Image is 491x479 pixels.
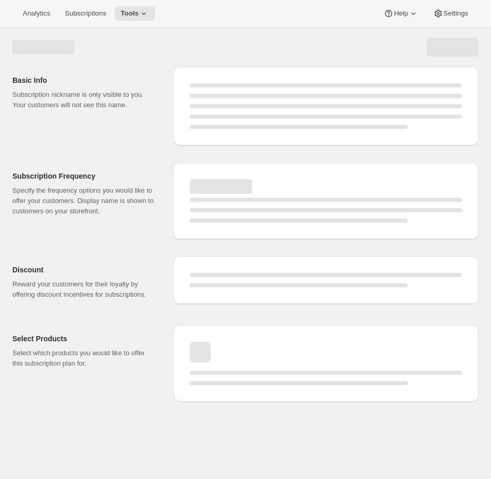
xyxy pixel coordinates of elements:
[394,9,408,18] span: Help
[65,9,106,18] span: Subscriptions
[12,171,157,181] h2: Subscription Frequency
[114,6,155,21] button: Tools
[377,6,424,21] button: Help
[443,9,468,18] span: Settings
[12,75,157,85] h2: Basic Info
[58,6,112,21] button: Subscriptions
[12,265,157,275] h2: Discount
[12,348,157,369] p: Select which products you would like to offer this subscription plan for.
[12,90,157,110] p: Subscription nickname is only visible to you. Your customers will not see this name.
[12,279,157,300] p: Reward your customers for their loyalty by offering discount incentives for subscriptions.
[23,9,50,18] span: Analytics
[17,6,56,21] button: Analytics
[121,9,139,18] span: Tools
[12,333,157,344] h2: Select Products
[427,6,474,21] button: Settings
[12,185,157,216] p: Specify the frequency options you would like to offer your customers. Display name is shown to cu...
